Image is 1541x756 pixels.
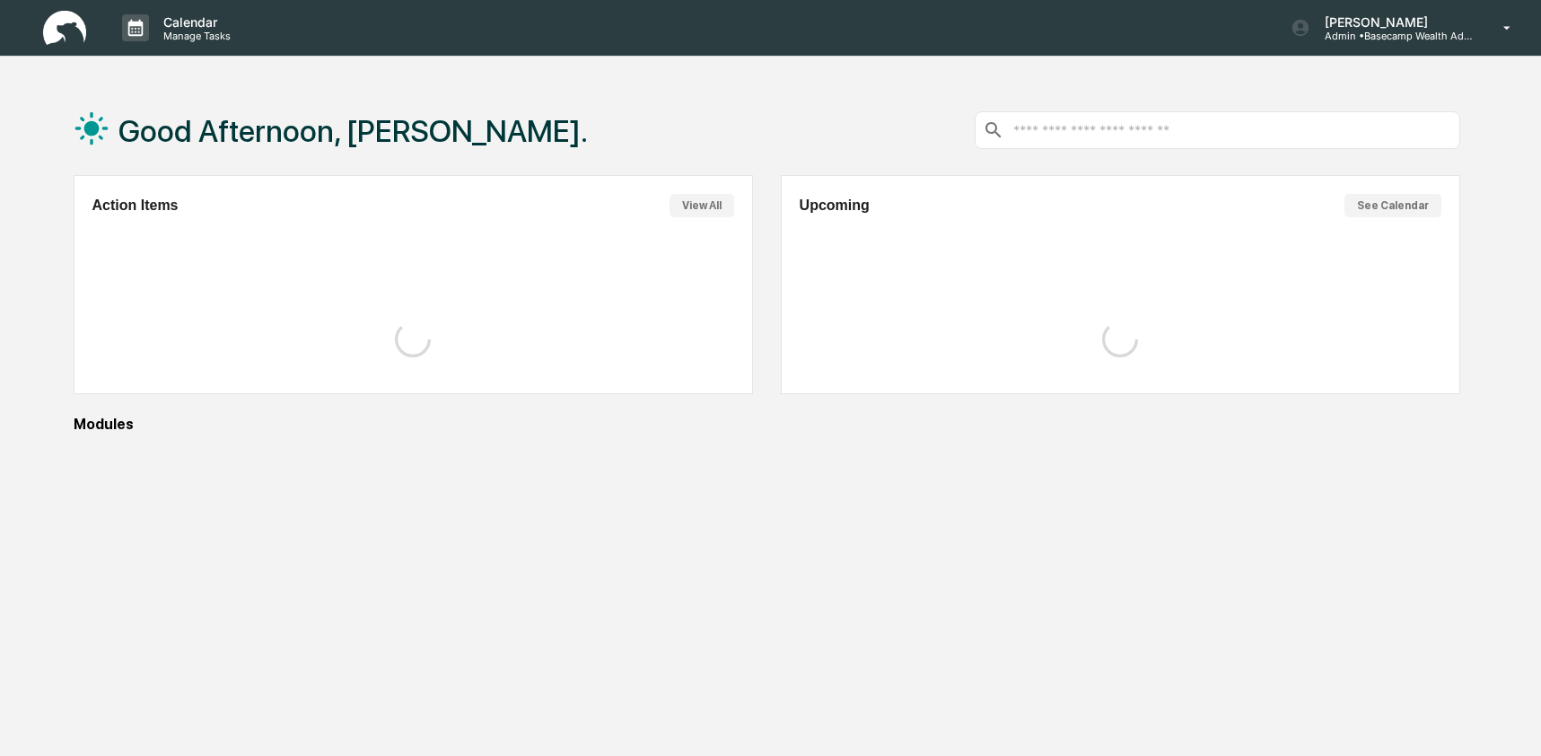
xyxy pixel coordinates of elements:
[43,11,86,46] img: logo
[118,113,588,149] h1: Good Afternoon, [PERSON_NAME].
[149,30,240,42] p: Manage Tasks
[74,416,1460,433] div: Modules
[800,198,870,214] h2: Upcoming
[1310,14,1477,30] p: [PERSON_NAME]
[149,14,240,30] p: Calendar
[1310,30,1477,42] p: Admin • Basecamp Wealth Advisors
[670,194,734,217] button: View All
[92,198,179,214] h2: Action Items
[1344,194,1441,217] button: See Calendar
